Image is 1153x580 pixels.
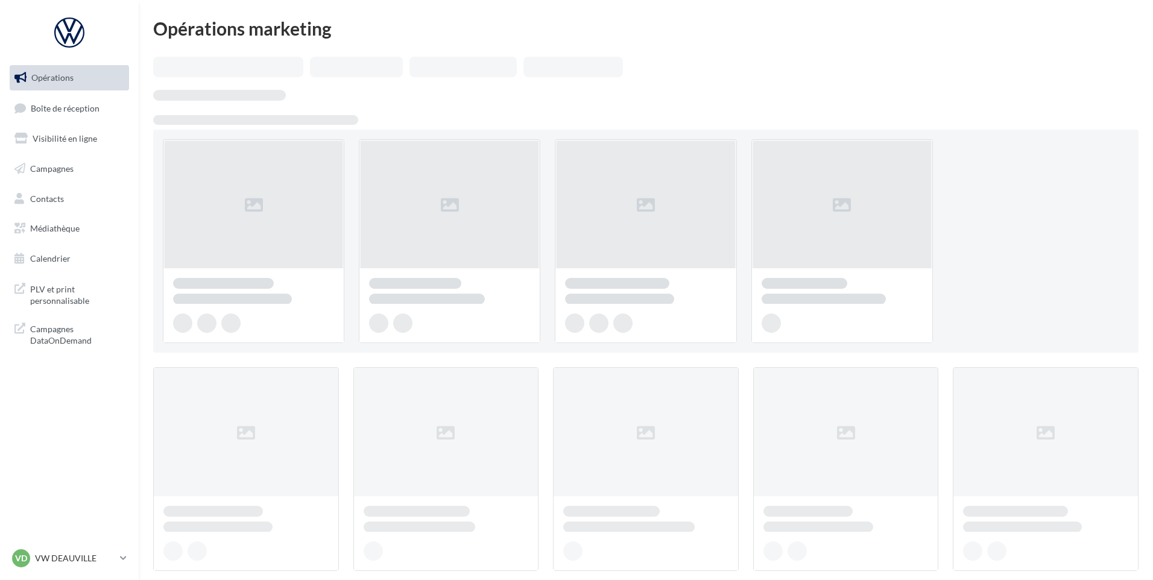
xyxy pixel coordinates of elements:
span: Boîte de réception [31,102,100,113]
div: Opérations marketing [153,19,1139,37]
span: Opérations [31,72,74,83]
a: Visibilité en ligne [7,126,131,151]
span: Calendrier [30,253,71,263]
span: PLV et print personnalisable [30,281,124,307]
a: VD VW DEAUVILLE [10,547,129,570]
span: VD [15,552,27,564]
span: Contacts [30,193,64,203]
a: Contacts [7,186,131,212]
a: Opérations [7,65,131,90]
span: Médiathèque [30,223,80,233]
a: Campagnes DataOnDemand [7,316,131,351]
a: Campagnes [7,156,131,181]
a: Boîte de réception [7,95,131,121]
span: Campagnes DataOnDemand [30,321,124,347]
span: Campagnes [30,163,74,174]
a: Médiathèque [7,216,131,241]
p: VW DEAUVILLE [35,552,115,564]
span: Visibilité en ligne [33,133,97,143]
a: Calendrier [7,246,131,271]
a: PLV et print personnalisable [7,276,131,312]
